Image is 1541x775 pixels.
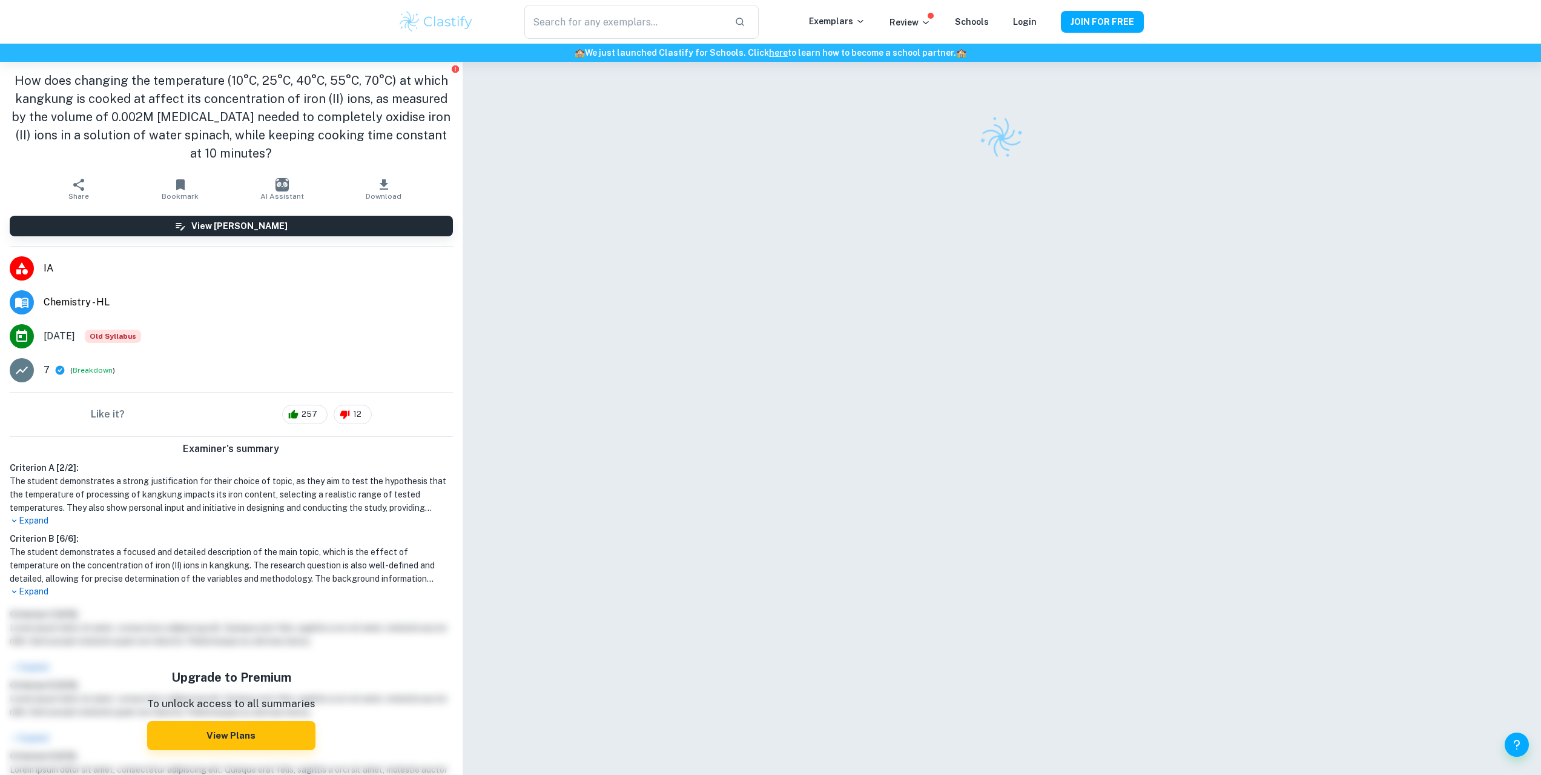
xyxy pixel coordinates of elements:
span: 12 [346,408,368,421]
button: View Plans [147,721,315,750]
button: Share [28,172,130,206]
img: Clastify logo [398,10,475,34]
p: 7 [44,363,50,378]
img: AI Assistant [276,178,289,191]
div: Starting from the May 2025 session, the Chemistry IA requirements have changed. It's OK to refer ... [85,330,141,343]
div: 12 [334,405,372,424]
button: Breakdown [73,365,113,376]
span: Old Syllabus [85,330,141,343]
h1: How does changing the temperature (10°C, 25°C, 40°C, 55°C, 70°C) at which kangkung is cooked at a... [10,72,453,162]
a: here [769,48,788,58]
button: AI Assistant [231,172,333,206]
span: 257 [295,408,324,421]
button: Download [333,172,435,206]
p: Expand [10,585,453,598]
button: JOIN FOR FREE [1061,11,1144,33]
button: Help and Feedback [1505,733,1529,757]
a: Login [1013,17,1037,27]
h6: Criterion B [ 6 / 6 ]: [10,532,453,545]
button: Report issue [451,64,460,73]
h1: The student demonstrates a strong justification for their choice of topic, as they aim to test th... [10,474,453,514]
a: Schools [955,17,989,27]
img: Clastify logo [973,108,1031,166]
span: [DATE] [44,329,75,344]
button: View [PERSON_NAME] [10,216,453,236]
span: Share [68,192,89,201]
span: IA [44,261,453,276]
div: 257 [282,405,328,424]
h6: View [PERSON_NAME] [191,219,288,233]
h6: Examiner's summary [5,442,458,456]
p: Review [889,16,931,29]
span: Bookmark [162,192,199,201]
h1: The student demonstrates a focused and detailed description of the main topic, which is the effec... [10,545,453,585]
span: AI Assistant [260,192,304,201]
p: To unlock access to all summaries [147,696,315,712]
input: Search for any exemplars... [524,5,724,39]
h5: Upgrade to Premium [147,668,315,687]
p: Expand [10,514,453,527]
h6: Like it? [91,407,125,422]
span: Chemistry - HL [44,295,453,310]
h6: Criterion A [ 2 / 2 ]: [10,461,453,474]
span: Download [366,192,401,201]
span: ( ) [70,365,115,376]
span: 🏫 [575,48,585,58]
button: Bookmark [130,172,231,206]
h6: We just launched Clastify for Schools. Click to learn how to become a school partner. [2,46,1539,59]
p: Exemplars [809,15,865,28]
span: 🏫 [956,48,966,58]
